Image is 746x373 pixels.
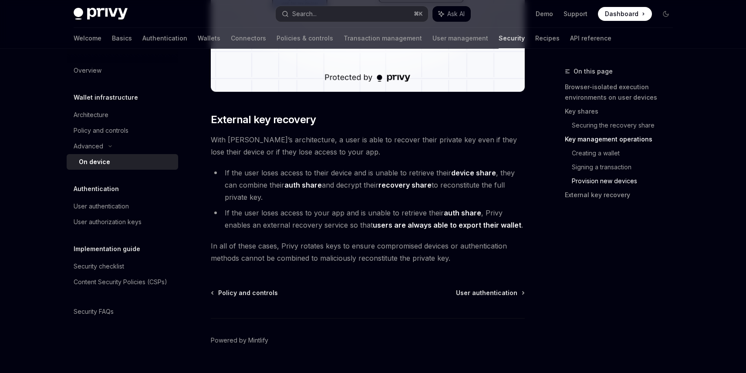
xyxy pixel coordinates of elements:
span: ⌘ K [414,10,423,17]
div: Policy and controls [74,125,128,136]
a: Recipes [535,28,560,49]
strong: device share [451,168,496,177]
span: On this page [574,66,613,77]
a: User management [432,28,488,49]
a: Browser-isolated execution environments on user devices [565,80,680,104]
button: Toggle dark mode [659,7,673,21]
div: Search... [292,9,317,19]
a: Creating a wallet [572,146,680,160]
strong: recovery share [378,181,432,189]
a: Policies & controls [277,28,333,49]
strong: auth share [284,181,322,189]
div: On device [79,157,110,167]
a: Policy and controls [212,289,278,297]
span: Dashboard [605,10,638,18]
h5: Wallet infrastructure [74,92,138,103]
a: Security FAQs [67,304,178,319]
li: If the user loses access to your app and is unable to retrieve their , Privy enables an external ... [211,207,525,231]
div: Security checklist [74,261,124,272]
span: User authentication [456,289,517,297]
div: Advanced [74,141,103,151]
a: Provision new devices [572,174,680,188]
a: Support [564,10,587,18]
span: External key recovery [211,113,316,127]
h5: Implementation guide [74,244,140,254]
a: Welcome [74,28,101,49]
img: dark logo [74,8,128,20]
div: Content Security Policies (CSPs) [74,277,167,287]
a: Overview [67,63,178,78]
button: Ask AI [432,6,471,22]
button: Search...⌘K [276,6,428,22]
span: With [PERSON_NAME]’s architecture, a user is able to recover their private key even if they lose ... [211,134,525,158]
span: Policy and controls [218,289,278,297]
a: Demo [536,10,553,18]
strong: auth share [444,208,481,217]
a: Transaction management [344,28,422,49]
a: Security checklist [67,259,178,274]
a: User authorization keys [67,214,178,230]
a: User authentication [67,198,178,214]
span: In all of these cases, Privy rotates keys to ensure compromised devices or authentication methods... [211,240,525,264]
a: Security [499,28,525,49]
a: Key shares [565,104,680,118]
a: Connectors [231,28,266,49]
a: External key recovery [565,188,680,202]
a: Securing the recovery share [572,118,680,132]
li: If the user loses access to their device and is unable to retrieve their , they can combine their... [211,167,525,203]
div: Security FAQs [74,306,114,317]
a: Authentication [142,28,187,49]
a: Architecture [67,107,178,123]
a: User authentication [456,289,524,297]
a: On device [67,154,178,170]
h5: Authentication [74,184,119,194]
a: Basics [112,28,132,49]
a: Signing a transaction [572,160,680,174]
div: User authorization keys [74,217,142,227]
a: Powered by Mintlify [211,336,268,345]
a: Key management operations [565,132,680,146]
strong: users are always able to export their wallet [373,221,521,229]
a: API reference [570,28,611,49]
a: Content Security Policies (CSPs) [67,274,178,290]
a: Wallets [198,28,220,49]
div: User authentication [74,201,129,212]
a: Dashboard [598,7,652,21]
div: Architecture [74,110,108,120]
a: Policy and controls [67,123,178,138]
div: Overview [74,65,101,76]
span: Ask AI [447,10,465,18]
